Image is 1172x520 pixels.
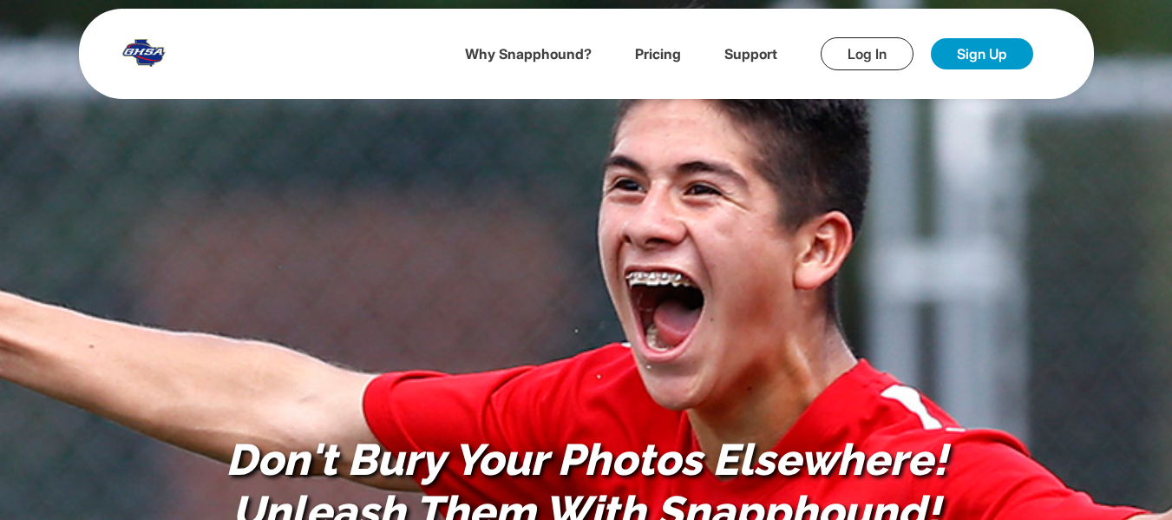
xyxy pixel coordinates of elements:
a: Log In [821,37,913,70]
a: Support [724,45,777,63]
a: Sign Up [931,38,1033,69]
a: Why Snapphound? [465,45,592,63]
a: Pricing [635,45,681,63]
img: Snapphound Logo [122,32,166,67]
